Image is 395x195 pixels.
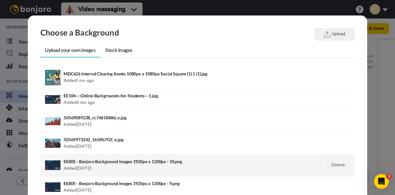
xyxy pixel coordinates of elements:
div: Added 1 mo ago [64,70,271,85]
span: 1 [387,174,392,179]
div: Added [DATE] [64,180,271,195]
div: Added [DATE] [64,136,271,151]
div: Added [DATE] [64,158,271,173]
iframe: Intercom live chat [374,174,389,189]
h4: EE805 - Bonjoro Background Images 1920px x 1200px - 10.png [64,159,271,164]
img: upload.svg [324,31,330,38]
h4: 50569089238_cc74d1888d_o.jpg [64,115,271,120]
a: Upload your own images [40,44,100,57]
h4: EE104---Online-Backgrounds-for-Students---1.jpg [64,93,271,98]
h4: 50569973242_165ffb7f2f_o.jpg [64,137,271,142]
div: Added [DATE] [64,114,271,129]
button: Upload [314,28,355,40]
h4: MDC626 Internal Clearing Assets 1080px x 1080px Social Square (1) 1 (1).jpg [64,71,271,76]
button: Delete [326,160,350,171]
a: Stock images [101,44,137,57]
div: Added 5 mo ago [64,92,271,107]
h3: Choose a Background [40,28,119,40]
h4: EE805 - Bonjoro Background Images 1920px x 1200px - 9.png [64,181,271,186]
